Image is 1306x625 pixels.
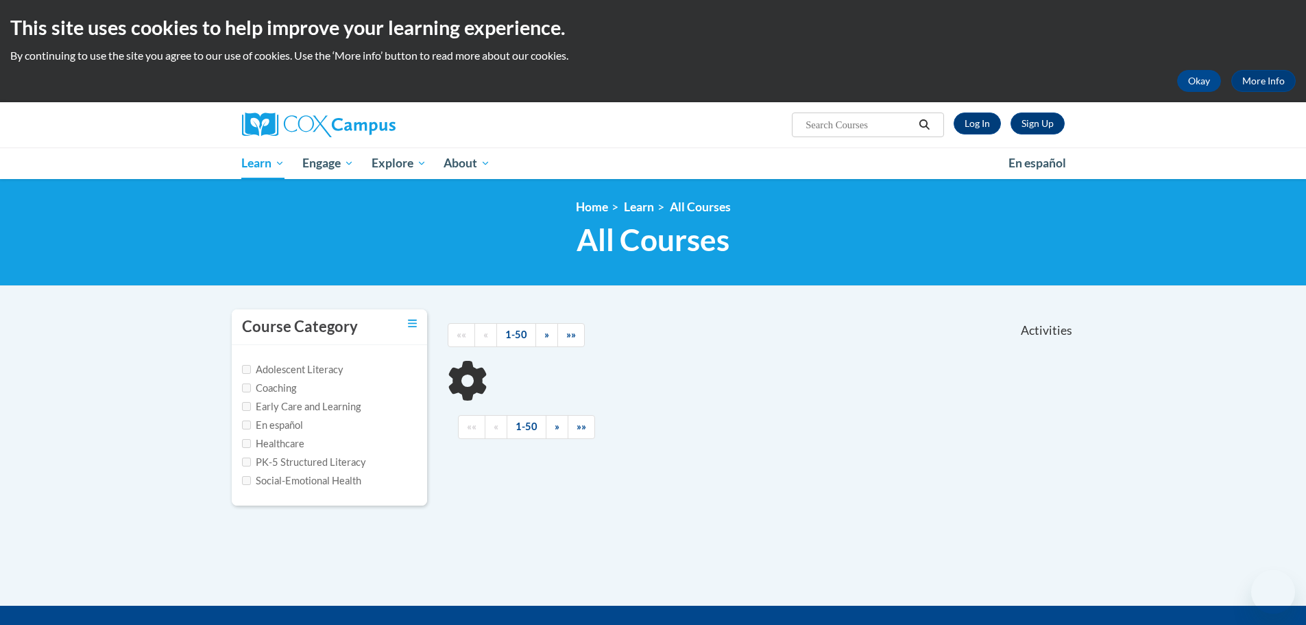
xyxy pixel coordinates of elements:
[804,117,914,133] input: Search Courses
[1251,570,1295,614] iframe: Button to launch messaging window
[457,329,466,340] span: ««
[544,329,549,340] span: »
[1011,113,1065,134] a: Register
[458,415,485,439] a: Begining
[10,48,1296,63] p: By continuing to use the site you agree to our use of cookies. Use the ‘More info’ button to read...
[494,421,498,432] span: «
[242,113,503,137] a: Cox Campus
[1000,149,1075,178] a: En español
[242,365,251,374] input: Checkbox for Options
[555,421,559,432] span: »
[444,155,490,172] span: About
[372,155,426,172] span: Explore
[10,14,1296,41] h2: This site uses cookies to help improve your learning experience.
[242,402,251,411] input: Checkbox for Options
[448,323,475,347] a: Begining
[577,222,729,258] span: All Courses
[467,421,476,432] span: ««
[566,329,576,340] span: »»
[242,384,251,392] input: Checkbox for Options
[546,415,568,439] a: Next
[241,155,285,172] span: Learn
[242,418,303,433] label: En español
[242,439,251,448] input: Checkbox for Options
[1021,323,1072,338] span: Activities
[242,476,251,485] input: Checkbox for Options
[485,415,507,439] a: Previous
[1008,156,1066,170] span: En español
[408,316,417,331] a: Toggle collapse
[1231,70,1296,92] a: More Info
[577,421,586,432] span: »»
[242,473,361,488] label: Social-Emotional Health
[535,323,558,347] a: Next
[496,323,536,347] a: 1-50
[221,148,1085,179] div: Main menu
[576,200,608,214] a: Home
[624,200,654,214] a: Learn
[1177,70,1221,92] button: Okay
[474,323,497,347] a: Previous
[242,316,358,338] h3: Course Category
[954,113,1001,134] a: Log In
[242,458,251,467] input: Checkbox for Options
[242,455,366,470] label: PK-5 Structured Literacy
[242,436,304,451] label: Healthcare
[302,155,354,172] span: Engage
[507,415,546,439] a: 1-50
[242,421,251,429] input: Checkbox for Options
[670,200,731,214] a: All Courses
[914,117,934,133] button: Search
[363,148,435,179] a: Explore
[233,148,294,179] a: Learn
[483,329,488,340] span: «
[435,148,499,179] a: About
[293,148,363,179] a: Engage
[557,323,585,347] a: End
[568,415,595,439] a: End
[242,399,361,414] label: Early Care and Learning
[242,362,343,377] label: Adolescent Literacy
[242,113,396,137] img: Cox Campus
[242,381,296,396] label: Coaching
